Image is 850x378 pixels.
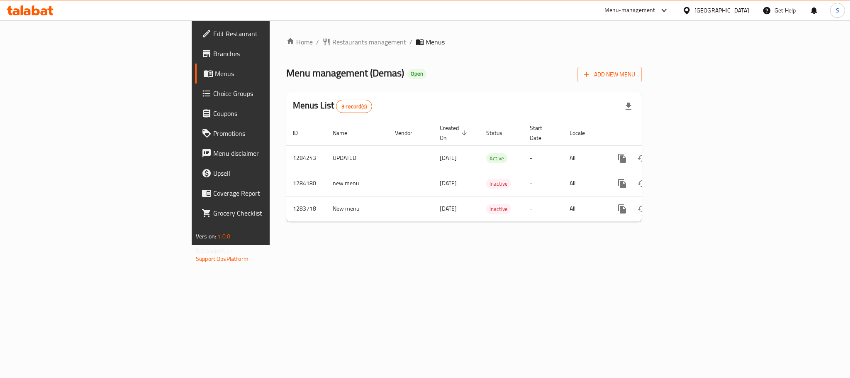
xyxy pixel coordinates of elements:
span: Name [333,128,358,138]
span: Active [486,154,507,163]
span: Coupons [213,108,327,118]
span: Menus [426,37,445,47]
div: Inactive [486,179,511,189]
span: Inactive [486,204,511,214]
span: 3 record(s) [336,103,372,110]
span: Branches [213,49,327,59]
span: Get support on: [196,245,234,256]
span: Add New Menu [584,69,635,80]
span: Promotions [213,128,327,138]
span: [DATE] [440,152,457,163]
div: Open [407,69,426,79]
span: Locale [570,128,596,138]
a: Grocery Checklist [195,203,334,223]
table: enhanced table [286,120,699,222]
a: Menu disclaimer [195,143,334,163]
span: 1.0.0 [217,231,230,242]
a: Branches [195,44,334,64]
span: Coverage Report [213,188,327,198]
div: Export file [619,96,638,116]
a: Upsell [195,163,334,183]
span: Upsell [213,168,327,178]
span: Restaurants management [332,37,406,47]
span: Menu disclaimer [213,148,327,158]
span: ID [293,128,309,138]
span: Grocery Checklist [213,208,327,218]
td: - [523,196,563,221]
nav: breadcrumb [286,37,642,47]
td: - [523,171,563,196]
th: Actions [606,120,699,146]
span: [DATE] [440,178,457,189]
div: [GEOGRAPHIC_DATA] [694,6,749,15]
td: All [563,196,606,221]
span: Vendor [395,128,423,138]
button: Change Status [632,199,652,219]
td: All [563,171,606,196]
button: more [612,174,632,194]
a: Restaurants management [322,37,406,47]
span: Version: [196,231,216,242]
span: Open [407,70,426,77]
td: - [523,145,563,171]
td: All [563,145,606,171]
span: Created On [440,123,470,143]
a: Promotions [195,123,334,143]
a: Coverage Report [195,183,334,203]
button: more [612,148,632,168]
td: New menu [326,196,388,221]
div: Menu-management [604,5,655,15]
li: / [409,37,412,47]
button: Change Status [632,148,652,168]
td: UPDATED [326,145,388,171]
a: Coupons [195,103,334,123]
h2: Menus List [293,99,372,113]
span: Menus [215,69,327,79]
a: Choice Groups [195,83,334,103]
span: Inactive [486,179,511,189]
span: [DATE] [440,203,457,214]
a: Menus [195,64,334,83]
span: Choice Groups [213,88,327,98]
span: Start Date [530,123,553,143]
a: Support.OpsPlatform [196,253,248,264]
span: Edit Restaurant [213,29,327,39]
span: S [836,6,839,15]
div: Total records count [336,100,372,113]
button: more [612,199,632,219]
span: Menu management ( Demas ) [286,64,404,82]
button: Add New Menu [577,67,642,82]
button: Change Status [632,174,652,194]
span: Status [486,128,513,138]
a: Edit Restaurant [195,24,334,44]
td: new menu [326,171,388,196]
